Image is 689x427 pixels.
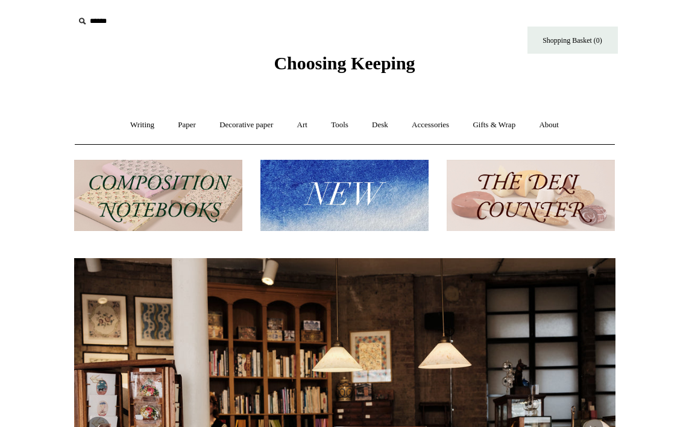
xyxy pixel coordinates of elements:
[74,160,242,232] img: 202302 Composition ledgers.jpg__PID:69722ee6-fa44-49dd-a067-31375e5d54ec
[401,109,460,141] a: Accessories
[209,109,284,141] a: Decorative paper
[274,53,415,73] span: Choosing Keeping
[320,109,359,141] a: Tools
[274,63,415,71] a: Choosing Keeping
[119,109,165,141] a: Writing
[447,160,615,232] img: The Deli Counter
[260,160,429,232] img: New.jpg__PID:f73bdf93-380a-4a35-bcfe-7823039498e1
[286,109,318,141] a: Art
[527,27,618,54] a: Shopping Basket (0)
[167,109,207,141] a: Paper
[361,109,399,141] a: Desk
[462,109,526,141] a: Gifts & Wrap
[528,109,570,141] a: About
